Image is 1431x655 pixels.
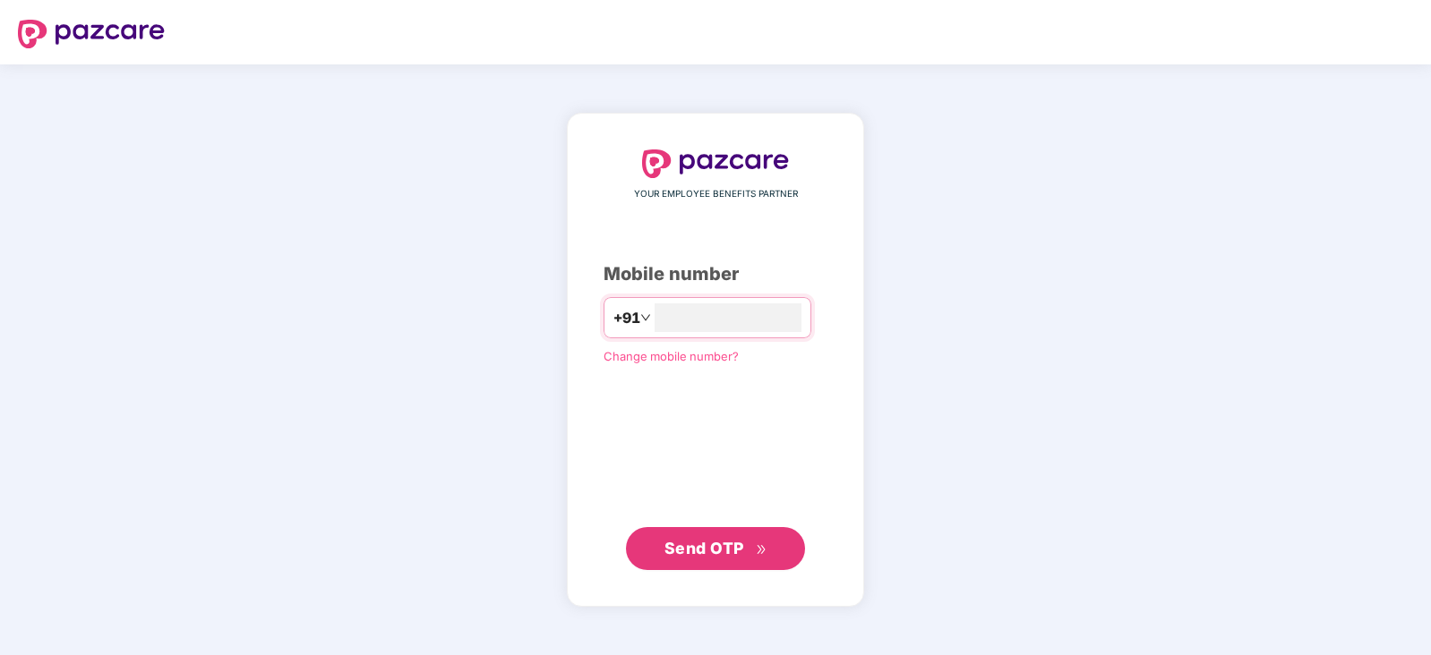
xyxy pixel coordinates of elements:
[640,312,651,323] span: down
[642,149,789,178] img: logo
[604,349,739,363] a: Change mobile number?
[604,260,827,288] div: Mobile number
[18,20,165,48] img: logo
[634,187,798,201] span: YOUR EMPLOYEE BENEFITS PARTNER
[756,544,767,556] span: double-right
[613,307,640,329] span: +91
[664,539,744,557] span: Send OTP
[626,527,805,570] button: Send OTPdouble-right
